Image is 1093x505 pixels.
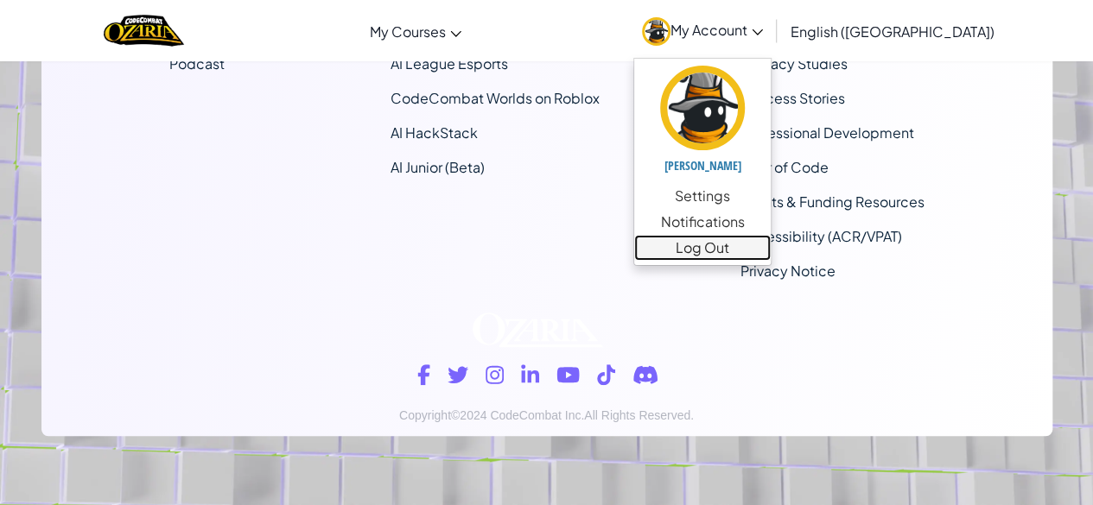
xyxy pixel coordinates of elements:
[391,89,600,107] a: CodeCombat Worlds on Roblox
[473,312,603,347] img: Ozaria logo
[651,159,753,172] h5: [PERSON_NAME]
[740,227,902,245] a: Accessibility (ACR/VPAT)
[740,158,829,176] a: Hour of Code
[391,54,508,73] a: AI League Esports
[661,211,745,232] span: Notifications
[633,3,772,58] a: My Account
[642,17,670,46] img: avatar
[451,408,584,422] span: ©2024 CodeCombat Inc.
[740,89,845,107] a: Success Stories
[391,158,485,176] a: AI Junior (Beta)
[740,262,836,280] a: Privacy Notice
[634,235,771,261] a: Log Out
[740,123,914,142] a: Professional Development
[634,183,771,209] a: Settings
[670,21,763,39] span: My Account
[740,193,925,211] a: Grants & Funding Resources
[391,123,478,142] a: AI HackStack
[782,8,1002,54] a: English ([GEOGRAPHIC_DATA])
[660,66,745,150] img: avatar
[740,54,848,73] a: Efficacy Studies
[634,209,771,235] a: Notifications
[584,408,694,422] span: All Rights Reserved.
[169,54,225,73] a: Podcast
[370,22,446,41] span: My Courses
[104,13,184,48] img: Home
[634,63,771,183] a: [PERSON_NAME]
[791,22,994,41] span: English ([GEOGRAPHIC_DATA])
[399,408,451,422] span: Copyright
[361,8,470,54] a: My Courses
[104,13,184,48] a: Ozaria by CodeCombat logo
